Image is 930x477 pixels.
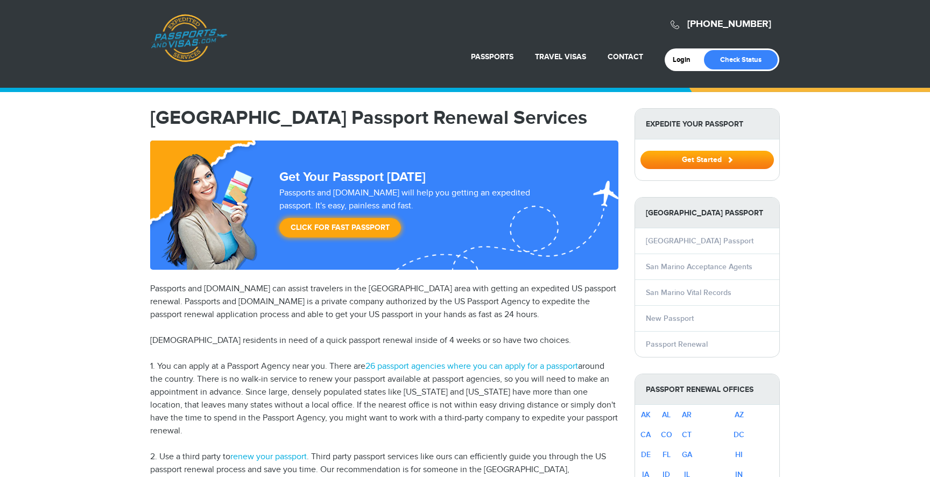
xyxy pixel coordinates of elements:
a: renew your passport [230,452,307,462]
a: 26 passport agencies where you can apply for a passport [365,361,578,371]
a: Passport Renewal [646,340,708,349]
a: AK [641,410,651,419]
strong: Expedite Your Passport [635,109,779,139]
a: Contact [608,52,643,61]
a: CT [682,430,692,439]
p: Passports and [DOMAIN_NAME] can assist travelers in the [GEOGRAPHIC_DATA] area with getting an ex... [150,283,618,321]
a: Passports [471,52,513,61]
a: CA [640,430,651,439]
a: AR [682,410,692,419]
strong: Passport Renewal Offices [635,374,779,405]
div: Passports and [DOMAIN_NAME] will help you getting an expedited passport. It's easy, painless and ... [275,187,569,243]
a: HI [735,450,743,459]
a: DC [734,430,744,439]
a: Travel Visas [535,52,586,61]
a: GA [682,450,692,459]
strong: Get Your Passport [DATE] [279,169,426,185]
p: 1. You can apply at a Passport Agency near you. There are around the country. There is no walk-in... [150,360,618,438]
h1: [GEOGRAPHIC_DATA] Passport Renewal Services [150,108,618,128]
a: DE [641,450,651,459]
a: New Passport [646,314,694,323]
a: FL [663,450,671,459]
a: San Marino Acceptance Agents [646,262,752,271]
a: Click for Fast Passport [279,218,401,237]
a: CO [661,430,672,439]
a: [GEOGRAPHIC_DATA] Passport [646,236,753,245]
a: Get Started [640,155,774,164]
a: AL [662,410,671,419]
a: [PHONE_NUMBER] [687,18,771,30]
strong: [GEOGRAPHIC_DATA] Passport [635,198,779,228]
a: Login [673,55,698,64]
p: [DEMOGRAPHIC_DATA] residents in need of a quick passport renewal inside of 4 weeks or so have two... [150,334,618,347]
a: San Marino Vital Records [646,288,731,297]
a: Check Status [704,50,778,69]
button: Get Started [640,151,774,169]
a: Passports & [DOMAIN_NAME] [151,14,227,62]
a: AZ [735,410,744,419]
